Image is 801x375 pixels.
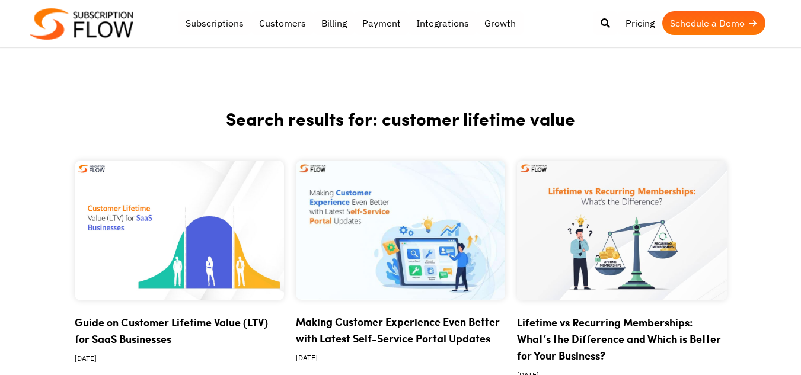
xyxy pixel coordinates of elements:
[517,161,726,300] img: Lifetime vs Recurring Memberships
[296,314,500,346] a: Making Customer Experience Even Better with Latest Self-Service Portal Updates
[517,315,721,363] a: Lifetime vs Recurring Memberships: What’s the Difference and Which is Better for Your Business?
[314,11,355,35] a: Billing
[662,11,765,35] a: Schedule a Demo
[296,161,505,300] img: Self-Service Portal Updates
[355,11,409,35] a: Payment
[477,11,524,35] a: Growth
[75,161,284,300] img: Guide on Customer Lifetime Value (LTV) for SaaS Businesses
[30,8,133,40] img: Subscriptionflow
[75,315,268,347] a: Guide on Customer Lifetime Value (LTV) for SaaS Businesses
[409,11,477,35] a: Integrations
[296,347,505,372] div: [DATE]
[178,11,251,35] a: Subscriptions
[45,107,757,161] h2: Search results for: customer lifetime value
[75,347,284,373] div: [DATE]
[251,11,314,35] a: Customers
[618,11,662,35] a: Pricing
